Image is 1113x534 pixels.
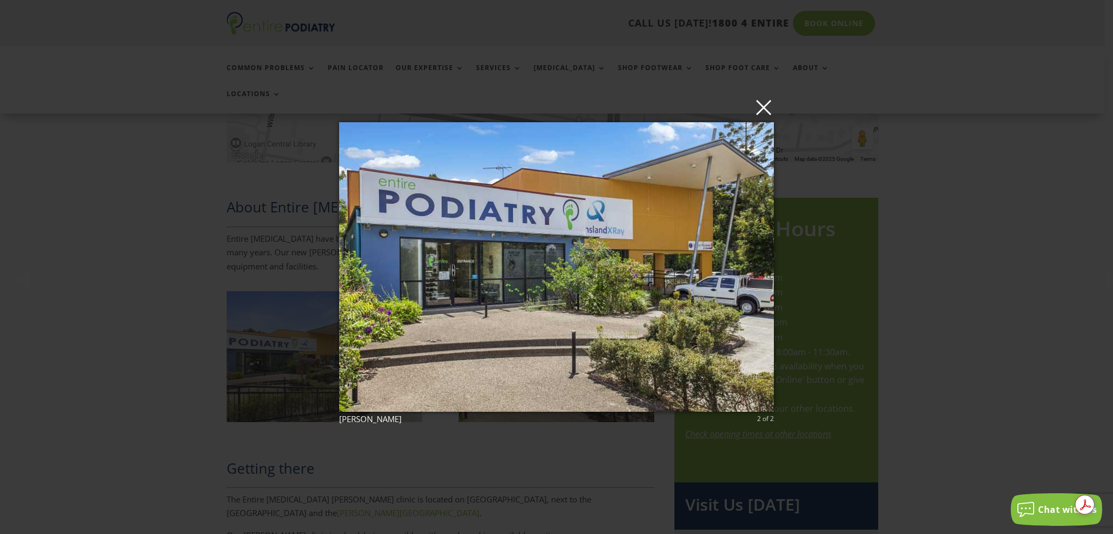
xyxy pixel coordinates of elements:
[342,95,777,119] button: ×
[1087,250,1113,276] button: Next (Right arrow key)
[1011,493,1102,526] button: Chat with us
[1038,504,1097,516] span: Chat with us
[757,414,774,424] div: 2 of 2
[339,414,774,424] div: [PERSON_NAME]
[339,100,774,434] img: Logan Podiatrist Entire Podiatry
